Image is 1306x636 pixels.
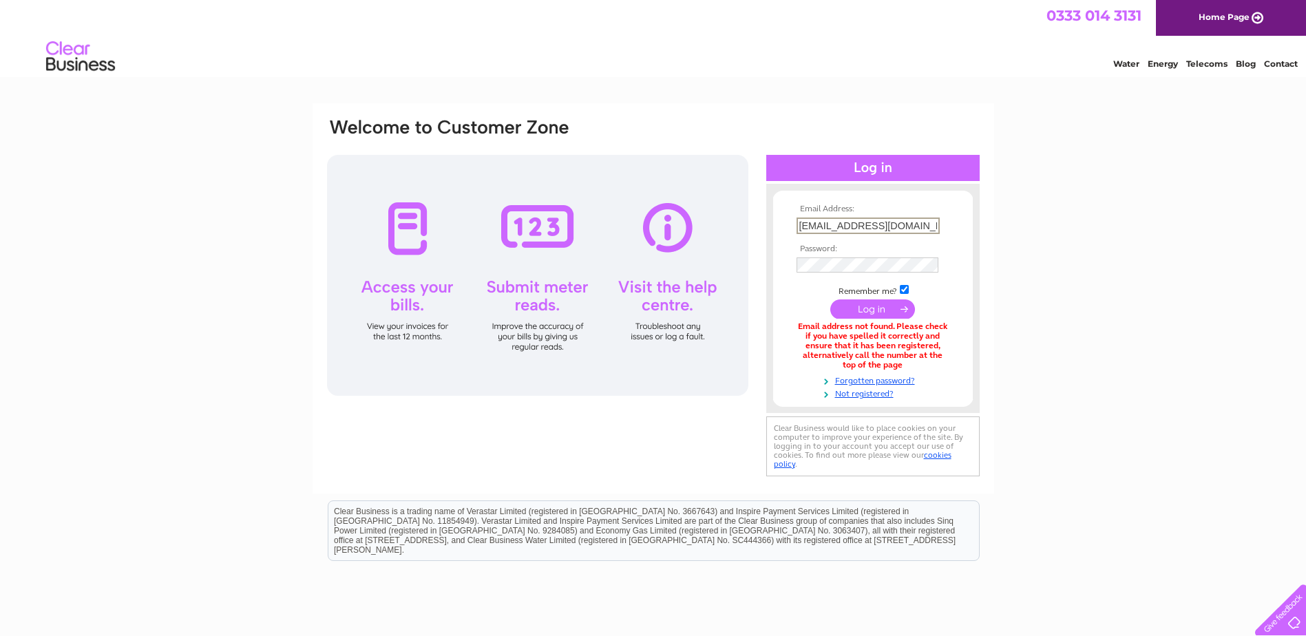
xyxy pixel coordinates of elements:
[793,244,953,254] th: Password:
[328,8,979,67] div: Clear Business is a trading name of Verastar Limited (registered in [GEOGRAPHIC_DATA] No. 3667643...
[1186,59,1228,69] a: Telecoms
[793,283,953,297] td: Remember me?
[1236,59,1256,69] a: Blog
[797,322,949,370] div: Email address not found. Please check if you have spelled it correctly and ensure that it has bee...
[45,36,116,78] img: logo.png
[1113,59,1139,69] a: Water
[1148,59,1178,69] a: Energy
[1264,59,1298,69] a: Contact
[793,204,953,214] th: Email Address:
[1046,7,1141,24] a: 0333 014 3131
[766,416,980,476] div: Clear Business would like to place cookies on your computer to improve your experience of the sit...
[830,299,915,319] input: Submit
[774,450,951,469] a: cookies policy
[797,373,953,386] a: Forgotten password?
[797,386,953,399] a: Not registered?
